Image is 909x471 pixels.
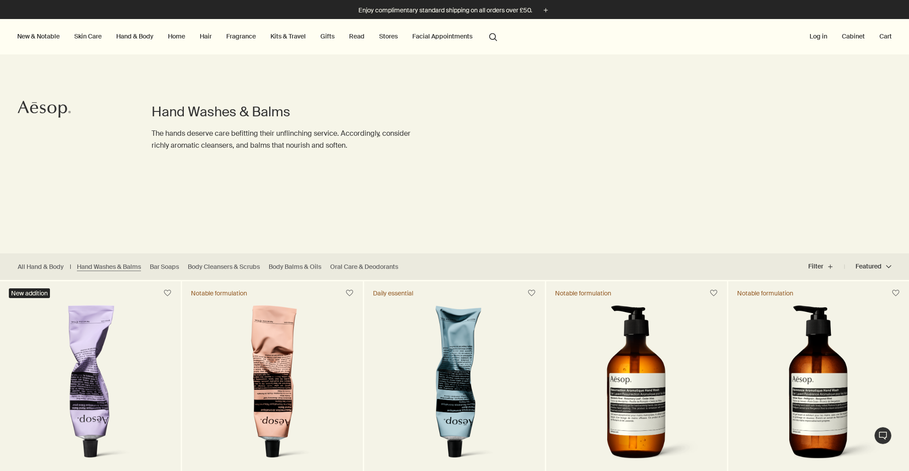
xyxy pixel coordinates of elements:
[347,31,366,42] a: Read
[571,305,703,469] img: Resurrection Aromatique Hand Wash with pump
[808,19,894,54] nav: supplementary
[204,305,342,469] img: Resurrection Aromatique Hand Balm in aluminium tube
[808,256,844,277] button: Filter
[524,285,540,301] button: Save to cabinet
[15,19,501,54] nav: primary
[386,305,524,469] img: Reverence Aromatique Hand Balm in aluminium tube
[72,31,103,42] a: Skin Care
[840,31,867,42] a: Cabinet
[224,31,258,42] a: Fragrance
[77,263,141,271] a: Hand Washes & Balms
[358,5,551,15] button: Enjoy complimentary standard shipping on all orders over £50.
[22,305,160,469] img: Eleos Aromatique Hand Balm in a purple aluminium tube.
[18,263,64,271] a: All Hand & Body
[888,285,904,301] button: Save to cabinet
[114,31,155,42] a: Hand & Body
[330,263,398,271] a: Oral Care & Deodorants
[411,31,474,42] a: Facial Appointments
[377,31,399,42] button: Stores
[160,285,175,301] button: Save to cabinet
[874,427,892,444] button: Live Assistance
[358,6,532,15] p: Enjoy complimentary standard shipping on all orders over £50.
[269,263,321,271] a: Body Balms & Oils
[15,31,61,42] button: New & Notable
[844,256,891,277] button: Featured
[706,285,722,301] button: Save to cabinet
[269,31,308,42] a: Kits & Travel
[753,305,885,469] img: Reverence Aromatique Hand Wash with pump
[198,31,213,42] a: Hair
[342,285,358,301] button: Save to cabinet
[188,263,260,271] a: Body Cleansers & Scrubs
[485,28,501,45] button: Open search
[9,288,50,298] div: New addition
[15,98,73,123] a: Aesop
[18,100,71,118] svg: Aesop
[808,31,829,42] button: Log in
[373,289,413,297] div: Daily essential
[191,289,247,297] div: Notable formulation
[878,31,894,42] button: Cart
[150,263,179,271] a: Bar Soaps
[319,31,336,42] a: Gifts
[152,127,419,151] p: The hands deserve care befitting their unflinching service. Accordingly, consider richly aromatic...
[152,103,419,121] h1: Hand Washes & Balms
[555,289,611,297] div: Notable formulation
[166,31,187,42] a: Home
[737,289,793,297] div: Notable formulation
